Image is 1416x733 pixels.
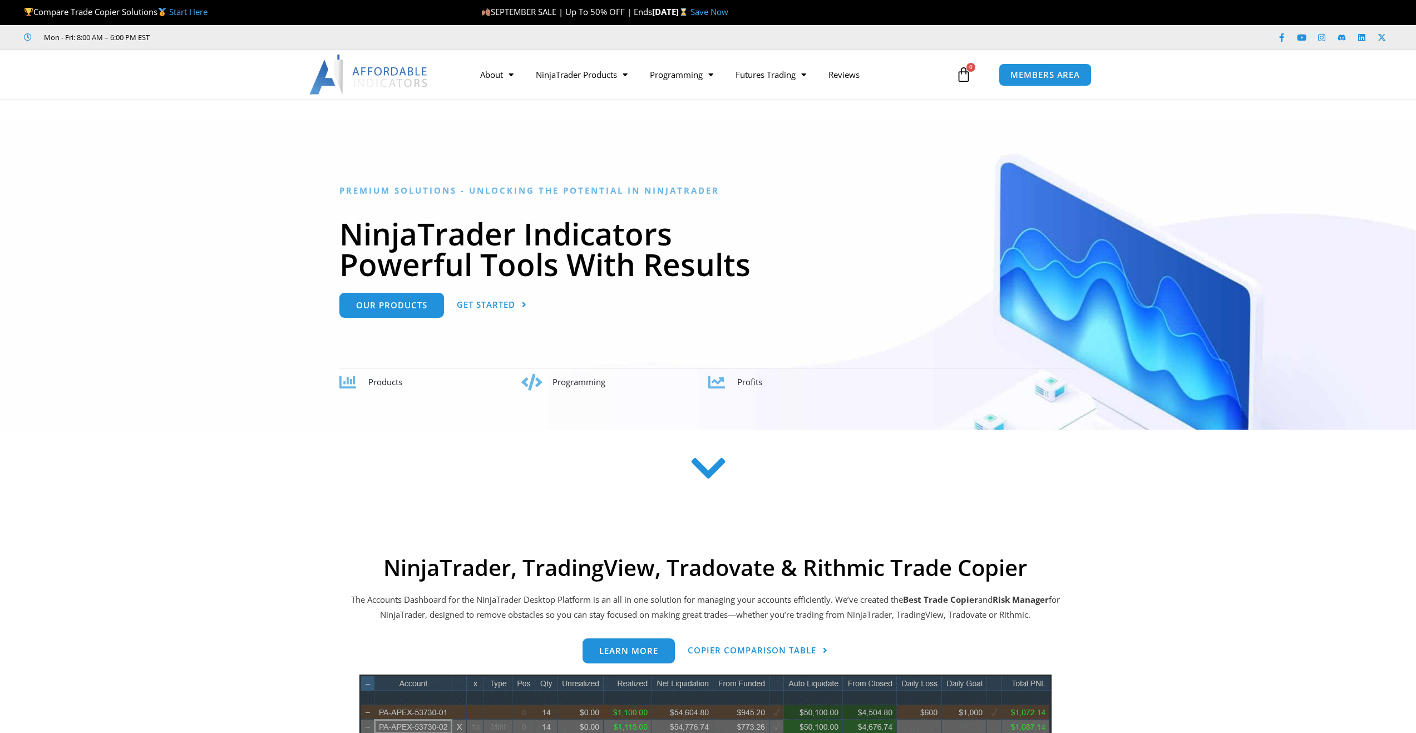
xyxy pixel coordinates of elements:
[482,8,490,16] img: 🍂
[349,592,1062,623] p: The Accounts Dashboard for the NinjaTrader Desktop Platform is an all in one solution for managin...
[457,293,527,318] a: Get Started
[349,554,1062,581] h2: NinjaTrader, TradingView, Tradovate & Rithmic Trade Copier
[24,6,208,17] span: Compare Trade Copier Solutions
[679,8,688,16] img: ⌛
[724,62,817,87] a: Futures Trading
[41,31,150,44] span: Mon - Fri: 8:00 AM – 6:00 PM EST
[999,63,1092,86] a: MEMBERS AREA
[169,6,208,17] a: Start Here
[639,62,724,87] a: Programming
[457,301,515,309] span: Get Started
[469,62,953,87] nav: Menu
[688,638,828,663] a: Copier Comparison Table
[583,638,675,663] a: Learn more
[339,293,444,318] a: Our Products
[158,8,166,16] img: 🥇
[24,8,33,16] img: 🏆
[903,594,978,605] b: Best Trade Copier
[356,301,427,309] span: Our Products
[309,55,429,95] img: LogoAI | Affordable Indicators – NinjaTrader
[599,647,658,655] span: Learn more
[481,6,652,17] span: SEPTEMBER SALE | Up To 50% OFF | Ends
[737,376,762,387] span: Profits
[690,6,728,17] a: Save Now
[552,376,605,387] span: Programming
[817,62,871,87] a: Reviews
[1010,71,1080,79] span: MEMBERS AREA
[966,63,975,72] span: 0
[993,594,1049,605] strong: Risk Manager
[939,58,988,91] a: 0
[368,376,402,387] span: Products
[339,218,1077,279] h1: NinjaTrader Indicators Powerful Tools With Results
[688,646,816,655] span: Copier Comparison Table
[165,32,332,43] iframe: Customer reviews powered by Trustpilot
[469,62,525,87] a: About
[339,185,1077,196] h6: Premium Solutions - Unlocking the Potential in NinjaTrader
[652,6,690,17] strong: [DATE]
[525,62,639,87] a: NinjaTrader Products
